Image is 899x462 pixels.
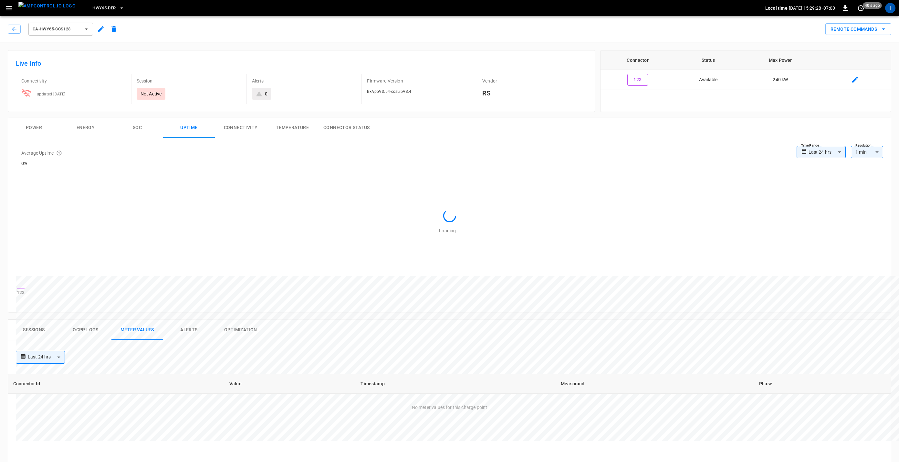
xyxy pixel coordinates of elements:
button: Connectivity [215,117,267,138]
div: No meter values for this charge point [8,394,891,411]
button: Energy [60,117,111,138]
table: metering table for charge point [8,374,891,394]
div: Last 24 hrs [809,146,846,158]
button: Sessions [8,320,60,340]
div: Last 24 hrs [28,351,65,363]
th: Status [675,50,742,70]
div: profile-icon [885,3,895,13]
span: ca-hwy65-ccs123 [33,26,80,33]
th: Connector [601,50,675,70]
span: 40 s ago [863,2,882,9]
button: set refresh interval [856,3,866,13]
label: Resolution [855,143,872,148]
th: Max Power [742,50,819,70]
p: Average Uptime [21,150,54,156]
div: 0 [265,91,267,97]
th: Value [224,374,355,394]
span: HWY65-DER [92,5,116,12]
td: Available [675,70,742,90]
div: remote commands options [825,23,891,35]
button: Power [8,117,60,138]
img: ampcontrol.io logo [18,2,76,10]
p: Vendor [482,78,587,84]
span: Loading... [439,228,460,233]
th: Measurand [556,374,754,394]
p: Session [137,78,241,84]
button: Remote Commands [825,23,891,35]
table: connector table [601,50,891,90]
p: Alerts [252,78,357,84]
button: Meter Values [111,320,163,340]
th: Connector Id [8,374,224,394]
button: ca-hwy65-ccs123 [28,23,93,36]
span: updated [DATE] [37,92,66,96]
th: Phase [754,374,891,394]
button: Optimization [215,320,267,340]
span: hxAppV3.54-ccsLibV3.4 [367,89,411,94]
button: HWY65-DER [90,2,127,15]
p: Local time [765,5,788,11]
button: 123 [627,74,648,86]
button: SOC [111,117,163,138]
h6: Live Info [16,58,587,69]
div: 1 min [851,146,883,158]
label: Time Range [801,143,819,148]
button: Alerts [163,320,215,340]
p: [DATE] 15:29:28 -07:00 [789,5,835,11]
button: Uptime [163,117,215,138]
h6: 0% [21,160,62,167]
p: Connectivity [21,78,126,84]
button: Connector Status [318,117,375,138]
p: Firmware Version [367,78,472,84]
h6: RS [482,88,587,98]
p: Not Active [141,91,162,97]
th: Timestamp [355,374,556,394]
button: Ocpp logs [60,320,111,340]
td: 240 kW [742,70,819,90]
button: Temperature [267,117,318,138]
